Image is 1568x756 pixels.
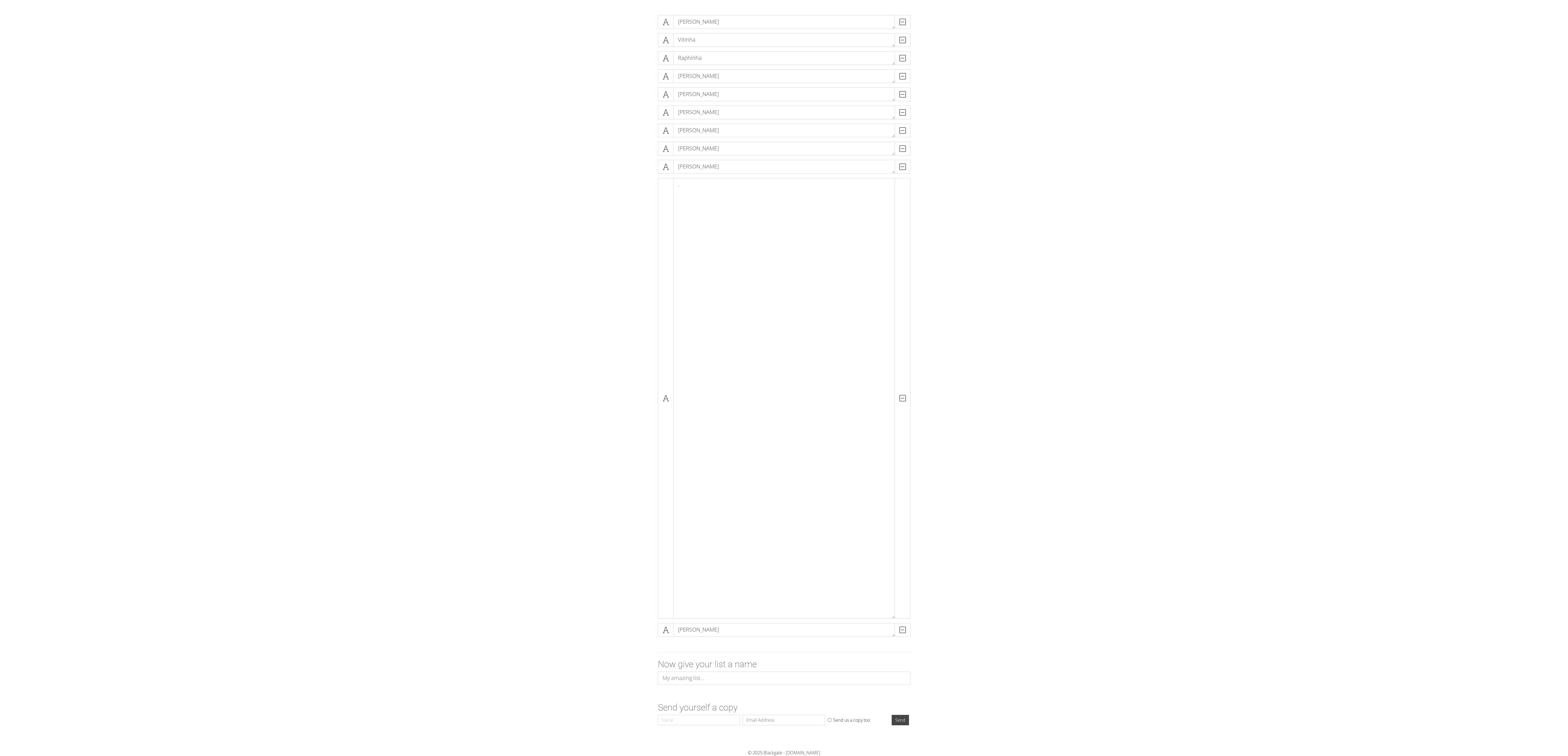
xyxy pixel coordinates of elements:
[833,717,870,723] label: Send us a copy too
[658,672,910,685] input: My amazing list...
[658,659,910,669] h2: Now give your list a name
[764,750,820,756] a: Blackgate - [DOMAIN_NAME]
[743,715,825,725] input: Email Address
[658,702,910,713] h2: Send yourself a copy
[658,715,740,725] input: Name
[892,715,909,725] input: Send
[632,749,936,756] div: © 2025.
